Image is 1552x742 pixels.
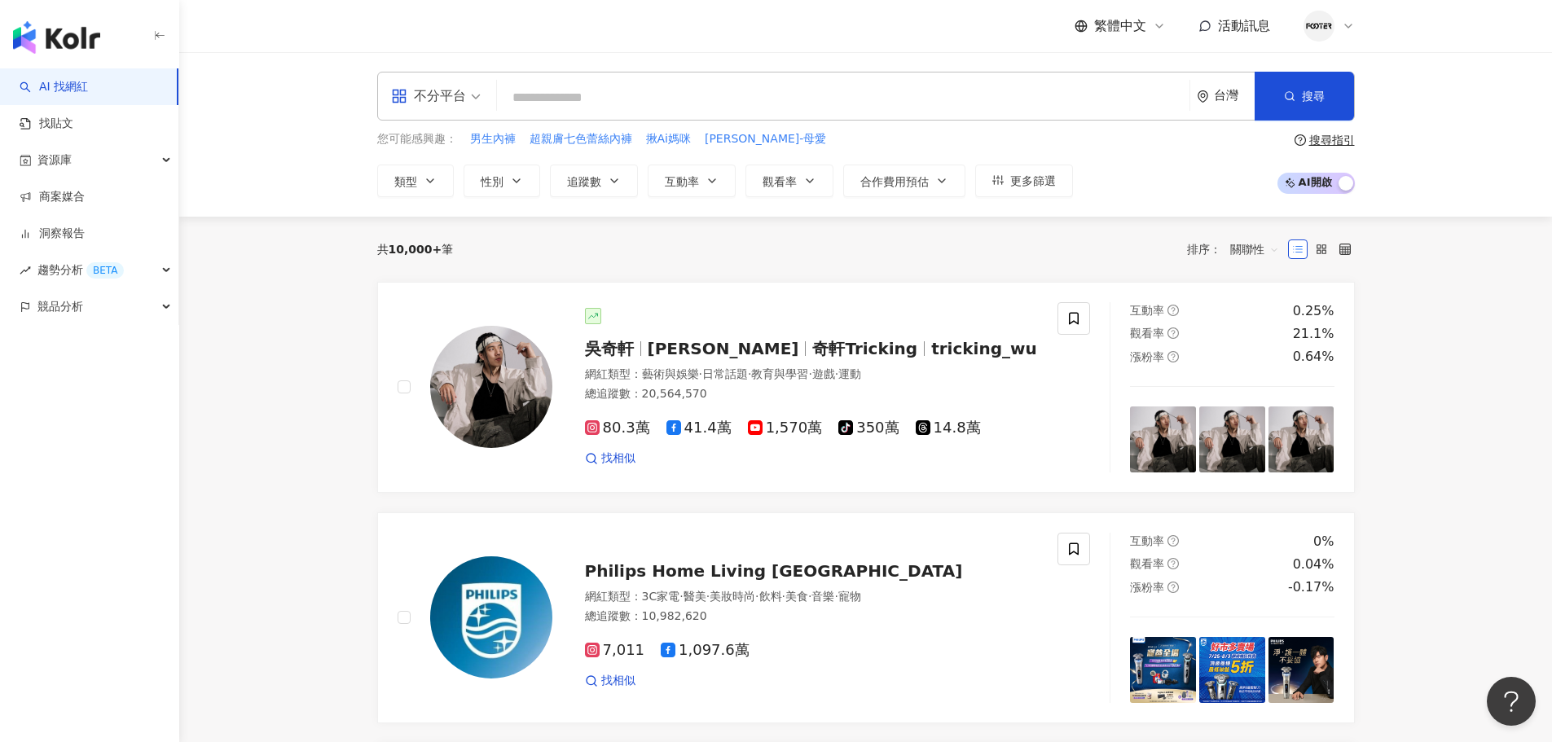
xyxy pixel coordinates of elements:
span: · [808,590,811,603]
div: BETA [86,262,124,279]
div: -0.17% [1288,578,1334,596]
span: question-circle [1167,305,1179,316]
button: [PERSON_NAME]-母愛 [704,130,827,148]
span: 3C家電 [642,590,680,603]
span: 日常話題 [702,367,748,380]
span: 追蹤數 [567,175,601,188]
span: question-circle [1167,535,1179,547]
span: 飲料 [759,590,782,603]
img: post-image [1130,637,1196,703]
div: 0% [1313,533,1334,551]
span: 醫美 [684,590,706,603]
span: appstore [391,88,407,104]
button: 互動率 [648,165,736,197]
span: question-circle [1167,582,1179,593]
span: 互動率 [1130,304,1164,317]
div: 網紅類型 ： [585,367,1039,383]
button: 揪Ai媽咪 [645,130,692,148]
span: 競品分析 [37,288,83,325]
span: 1,570萬 [748,419,823,437]
span: 藝術與娛樂 [642,367,699,380]
span: 找相似 [601,450,635,467]
span: 漲粉率 [1130,350,1164,363]
span: 趨勢分析 [37,252,124,288]
span: 吳奇軒 [585,339,634,358]
span: 1,097.6萬 [661,642,750,659]
span: 80.3萬 [585,419,650,437]
a: 洞察報告 [20,226,85,242]
div: 21.1% [1293,325,1334,343]
span: · [699,367,702,380]
button: 更多篩選 [975,165,1073,197]
span: question-circle [1167,327,1179,339]
span: 性別 [481,175,503,188]
img: KOL Avatar [430,326,552,448]
span: · [679,590,683,603]
img: logo [13,21,100,54]
div: 台灣 [1214,89,1255,103]
div: 網紅類型 ： [585,589,1039,605]
span: · [755,590,758,603]
span: 漲粉率 [1130,581,1164,594]
a: KOL Avatar吳奇軒[PERSON_NAME]奇軒Trickingtricking_wu網紅類型：藝術與娛樂·日常話題·教育與學習·遊戲·運動總追蹤數：20,564,57080.3萬41.... [377,282,1355,493]
span: Philips Home Living [GEOGRAPHIC_DATA] [585,561,963,581]
span: 類型 [394,175,417,188]
span: 超親膚七色蕾絲內褲 [530,131,632,147]
a: 找貼文 [20,116,73,132]
img: post-image [1268,406,1334,472]
span: · [835,367,838,380]
span: · [834,590,838,603]
span: question-circle [1295,134,1306,146]
span: 您可能感興趣： [377,131,457,147]
span: 7,011 [585,642,645,659]
div: 0.04% [1293,555,1334,573]
img: post-image [1199,637,1265,703]
img: post-image [1199,406,1265,472]
span: 遊戲 [812,367,835,380]
a: 找相似 [585,450,635,467]
button: 觀看率 [745,165,833,197]
span: 互動率 [1130,534,1164,547]
span: · [706,590,710,603]
span: 奇軒Tricking [812,339,917,358]
span: 揪Ai媽咪 [646,131,691,147]
span: · [782,590,785,603]
button: 類型 [377,165,454,197]
div: 0.25% [1293,302,1334,320]
a: searchAI 找網紅 [20,79,88,95]
div: 排序： [1187,236,1288,262]
span: 觀看率 [1130,557,1164,570]
a: 商案媒合 [20,189,85,205]
span: environment [1197,90,1209,103]
span: [PERSON_NAME]-母愛 [705,131,826,147]
div: 共 筆 [377,243,454,256]
span: 運動 [838,367,861,380]
span: 41.4萬 [666,419,732,437]
button: 超親膚七色蕾絲內褲 [529,130,633,148]
a: KOL AvatarPhilips Home Living [GEOGRAPHIC_DATA]網紅類型：3C家電·醫美·美妝時尚·飲料·美食·音樂·寵物總追蹤數：10,982,6207,0111... [377,512,1355,723]
button: 性別 [464,165,540,197]
img: post-image [1268,637,1334,703]
span: 美食 [785,590,808,603]
span: 14.8萬 [916,419,981,437]
span: 男生內褲 [470,131,516,147]
div: 總追蹤數 ： 20,564,570 [585,386,1039,402]
span: 音樂 [811,590,834,603]
span: tricking_wu [931,339,1037,358]
span: question-circle [1167,558,1179,569]
span: rise [20,265,31,276]
div: 0.64% [1293,348,1334,366]
span: 資源庫 [37,142,72,178]
span: 互動率 [665,175,699,188]
span: 活動訊息 [1218,18,1270,33]
span: 合作費用預估 [860,175,929,188]
img: post-image [1130,406,1196,472]
span: 搜尋 [1302,90,1325,103]
span: 10,000+ [389,243,442,256]
span: 找相似 [601,673,635,689]
span: 更多篩選 [1010,174,1056,187]
img: %E7%A4%BE%E7%BE%A4%E7%94%A8LOGO.png [1304,11,1334,42]
span: 350萬 [838,419,899,437]
span: 觀看率 [1130,327,1164,340]
img: KOL Avatar [430,556,552,678]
